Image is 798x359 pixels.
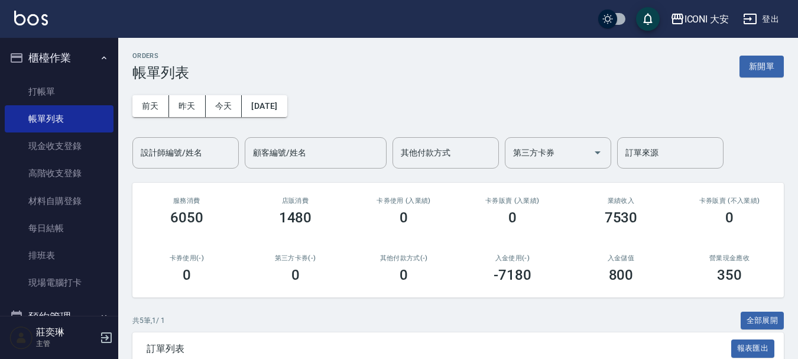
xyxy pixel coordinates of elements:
h3: 服務消費 [147,197,227,205]
h2: 營業現金應收 [689,254,770,262]
h3: 0 [508,209,517,226]
h3: 0 [291,267,300,283]
button: Open [588,143,607,162]
a: 帳單列表 [5,105,113,132]
h3: 帳單列表 [132,64,189,81]
h3: 6050 [170,209,203,226]
a: 高階收支登錄 [5,160,113,187]
h2: 卡券使用(-) [147,254,227,262]
h3: 0 [725,209,734,226]
h3: 350 [717,267,742,283]
button: 報表匯出 [731,339,775,358]
a: 材料自購登錄 [5,187,113,215]
a: 打帳單 [5,78,113,105]
h2: 卡券使用 (入業績) [364,197,444,205]
h3: -7180 [494,267,531,283]
h2: 店販消費 [255,197,336,205]
h5: 莊奕琳 [36,326,96,338]
img: Person [9,326,33,350]
a: 現金收支登錄 [5,132,113,160]
a: 排班表 [5,242,113,269]
a: 每日結帳 [5,215,113,242]
span: 訂單列表 [147,343,731,355]
h2: 入金儲值 [581,254,661,262]
button: save [636,7,660,31]
button: 新開單 [739,56,784,77]
p: 共 5 筆, 1 / 1 [132,315,165,326]
a: 新開單 [739,60,784,72]
button: 預約管理 [5,302,113,332]
button: 前天 [132,95,169,117]
h3: 7530 [605,209,638,226]
a: 現場電腦打卡 [5,269,113,296]
button: 登出 [738,8,784,30]
h3: 0 [183,267,191,283]
button: [DATE] [242,95,287,117]
button: 今天 [206,95,242,117]
button: ICONI 大安 [666,7,734,31]
button: 櫃檯作業 [5,43,113,73]
h3: 800 [609,267,634,283]
img: Logo [14,11,48,25]
h2: 第三方卡券(-) [255,254,336,262]
div: ICONI 大安 [685,12,729,27]
h2: 卡券販賣 (不入業績) [689,197,770,205]
p: 主管 [36,338,96,349]
h3: 0 [400,209,408,226]
button: 全部展開 [741,312,784,330]
button: 昨天 [169,95,206,117]
h2: 業績收入 [581,197,661,205]
h3: 1480 [279,209,312,226]
h2: 入金使用(-) [472,254,553,262]
h2: ORDERS [132,52,189,60]
h2: 其他付款方式(-) [364,254,444,262]
h2: 卡券販賣 (入業績) [472,197,553,205]
h3: 0 [400,267,408,283]
a: 報表匯出 [731,342,775,354]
